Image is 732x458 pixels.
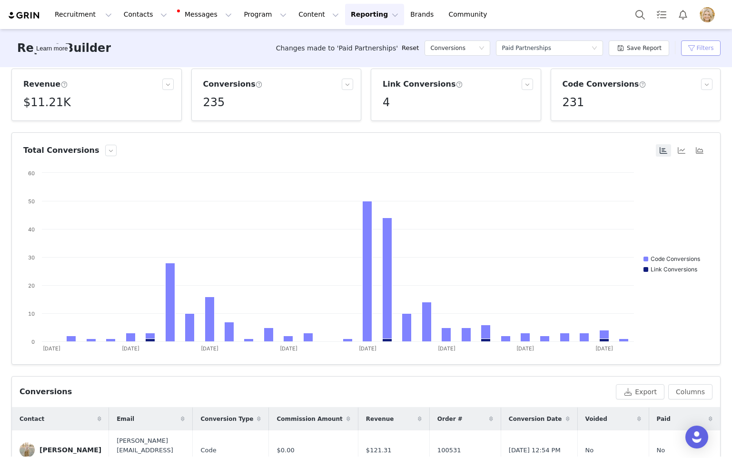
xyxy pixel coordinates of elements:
[200,446,216,455] span: Code
[122,345,139,352] text: [DATE]
[40,446,101,454] div: [PERSON_NAME]
[43,345,60,352] text: [DATE]
[437,446,461,455] span: 100531
[651,266,697,273] text: Link Conversions
[23,145,99,156] h3: Total Conversions
[280,345,297,352] text: [DATE]
[276,43,398,53] span: Changes made to 'Paid Partnerships'
[366,415,394,423] span: Revenue
[366,446,392,455] span: $121.31
[118,4,173,25] button: Contacts
[502,41,551,55] div: Paid Partnerships
[200,415,253,423] span: Conversion Type
[117,415,134,423] span: Email
[438,345,455,352] text: [DATE]
[28,254,35,261] text: 30
[443,4,497,25] a: Community
[651,255,700,262] text: Code Conversions
[28,282,35,289] text: 20
[585,446,594,455] span: No
[585,415,607,423] span: Voided
[23,79,68,90] h3: Revenue
[28,170,35,177] text: 60
[700,7,715,22] img: 57e6ff3d-1b6d-468a-ba86-2bd98c03db29.jpg
[651,4,672,25] a: Tasks
[293,4,345,25] button: Content
[20,442,101,458] a: [PERSON_NAME]
[479,45,485,52] i: icon: down
[563,79,646,90] h3: Code Conversions
[595,345,613,352] text: [DATE]
[49,4,118,25] button: Recruitment
[516,345,534,352] text: [DATE]
[238,4,292,25] button: Program
[28,226,35,233] text: 40
[203,94,225,111] h5: 235
[657,415,671,423] span: Paid
[509,415,562,423] span: Conversion Date
[31,339,35,345] text: 0
[359,345,376,352] text: [DATE]
[592,45,597,52] i: icon: down
[17,40,111,57] h3: Report Builder
[694,7,724,22] button: Profile
[405,4,442,25] a: Brands
[430,41,465,55] h5: Conversions
[28,310,35,317] text: 10
[437,415,463,423] span: Order #
[673,4,693,25] button: Notifications
[20,442,35,458] img: 552b784f-172c-4848-8d71-39f6830a8749.jpg
[383,94,390,111] h5: 4
[685,426,708,448] div: Open Intercom Messenger
[402,43,419,53] a: Reset
[681,40,721,56] button: Filters
[8,11,41,20] img: grin logo
[34,44,69,53] div: Tooltip anchor
[657,446,665,455] span: No
[563,94,584,111] h5: 231
[20,386,72,398] div: Conversions
[201,345,218,352] text: [DATE]
[668,384,712,399] button: Columns
[28,198,35,205] text: 50
[20,415,44,423] span: Contact
[345,4,404,25] button: Reporting
[630,4,651,25] button: Search
[173,4,237,25] button: Messages
[509,446,561,455] span: [DATE] 12:54 PM
[23,94,71,111] h5: $11.21K
[277,446,294,455] span: $0.00
[383,79,463,90] h3: Link Conversions
[277,415,342,423] span: Commission Amount
[616,384,664,399] button: Export
[203,79,263,90] h3: Conversions
[609,40,669,56] button: Save Report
